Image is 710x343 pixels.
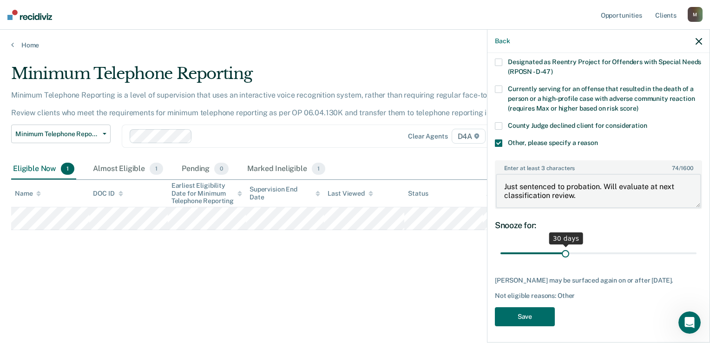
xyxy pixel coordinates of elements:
div: Assigned to [486,190,530,198]
div: Earliest Eligibility Date for Minimum Telephone Reporting [171,182,242,205]
div: Pending [180,159,230,179]
button: Back [495,37,510,45]
span: Currently serving for an offense that resulted in the death of a person or a high-profile case wi... [508,85,695,112]
span: 1 [150,163,163,175]
div: Name [15,190,41,198]
label: Enter at least 3 characters [496,161,701,171]
div: [PERSON_NAME] may be surfaced again on or after [DATE]. [495,277,702,284]
div: Almost Eligible [91,159,165,179]
div: Status [408,190,428,198]
div: Supervision End Date [250,185,320,201]
img: Recidiviz [7,10,52,20]
div: Clear agents [408,132,447,140]
span: 0 [214,163,229,175]
div: Snooze for: [495,220,702,231]
div: Minimum Telephone Reporting [11,64,544,91]
span: / 1600 [672,165,693,171]
button: Save [495,307,555,326]
span: 74 [672,165,679,171]
div: M [688,7,703,22]
div: 30 days [549,232,583,244]
span: D4A [452,129,486,144]
div: DOC ID [93,190,123,198]
iframe: Intercom live chat [678,311,701,334]
div: Eligible Now [11,159,76,179]
div: Not eligible reasons: Other [495,292,702,300]
a: Home [11,41,699,49]
span: Minimum Telephone Reporting [15,130,99,138]
span: Designated as Reentry Project for Offenders with Special Needs (RPOSN - D-47) [508,58,701,75]
span: 1 [61,163,74,175]
span: Other, please specify a reason [508,139,598,146]
textarea: Just sentenced to probation. Will evaluate at next classification review. [496,174,701,208]
p: Minimum Telephone Reporting is a level of supervision that uses an interactive voice recognition ... [11,91,538,117]
span: County Judge declined client for consideration [508,122,647,129]
div: Marked Ineligible [245,159,327,179]
span: 1 [312,163,325,175]
div: Last Viewed [328,190,373,198]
